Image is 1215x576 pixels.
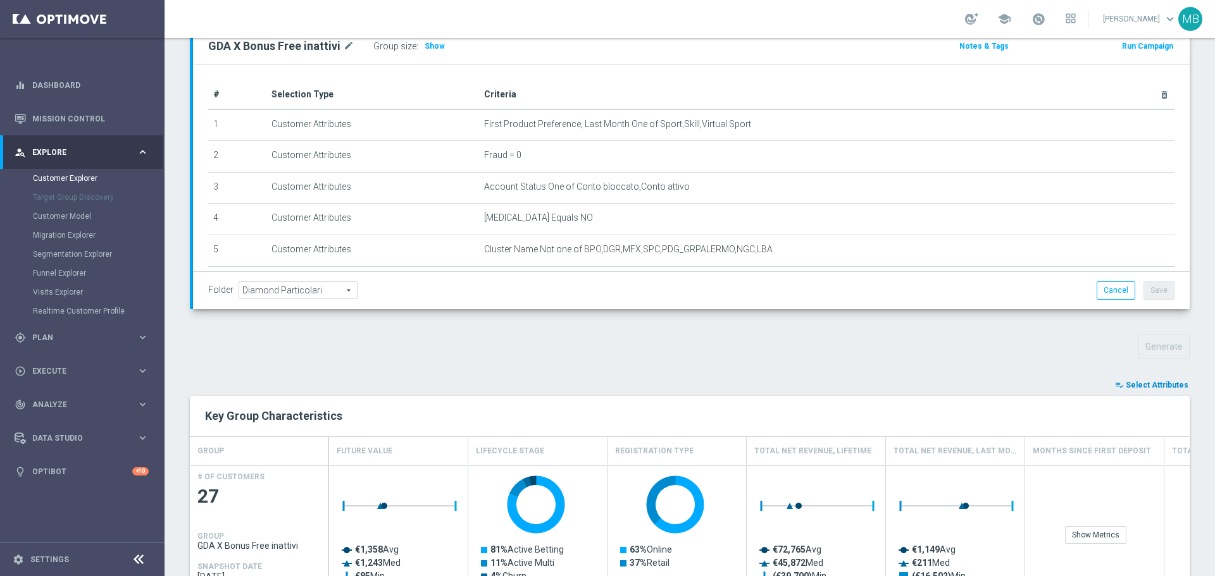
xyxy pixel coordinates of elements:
a: Migration Explorer [33,230,132,240]
td: Customer Attributes [266,141,479,173]
span: Data Studio [32,434,137,442]
i: keyboard_arrow_right [137,365,149,377]
label: Folder [208,285,234,295]
button: Run Campaign [1121,39,1174,53]
h4: Total Net Revenue, Last Month [894,440,1017,462]
span: Cluster Name Not one of BPO,DGR,MFX,SPC,PDG_GRPALERMO,NGC,LBA [484,244,773,255]
tspan: €72,765 [773,544,806,555]
i: play_circle_outline [15,365,26,377]
span: First Product Preference, Last Month One of Sport,Skill,Virtual Sport [484,119,751,130]
h2: GDA X Bonus Free inattivi [208,39,340,54]
button: Notes & Tags [958,39,1010,53]
div: Customer Model [33,207,163,226]
button: gps_fixed Plan keyboard_arrow_right [14,333,149,343]
tspan: 81% [490,544,508,555]
div: Explore [15,147,137,158]
button: Cancel [1097,281,1135,299]
button: track_changes Analyze keyboard_arrow_right [14,400,149,410]
text: Avg [773,544,821,555]
span: [MEDICAL_DATA] Equals NO [484,212,593,223]
span: 27 [197,484,321,509]
a: Visits Explorer [33,287,132,297]
i: person_search [15,147,26,158]
i: keyboard_arrow_right [137,331,149,343]
span: Select Attributes [1126,381,1188,389]
th: Selection Type [266,80,479,109]
td: Customer Attributes [266,204,479,235]
tspan: €1,358 [355,544,383,555]
i: keyboard_arrow_right [137,432,149,444]
td: 5 [208,235,266,266]
a: Funnel Explorer [33,268,132,278]
button: lightbulb Optibot +10 [14,467,149,477]
label: Group size [373,41,416,52]
span: school [997,12,1011,26]
a: [PERSON_NAME]keyboard_arrow_down [1102,9,1178,28]
div: Customer Explorer [33,169,163,188]
td: Customer Attributes [266,172,479,204]
div: Mission Control [15,102,149,135]
div: Plan [15,332,137,343]
i: keyboard_arrow_right [137,146,149,158]
tspan: 37% [630,558,647,568]
h4: GROUP [197,532,224,541]
button: Mission Control [14,114,149,124]
text: Med [773,558,823,568]
a: Segmentation Explorer [33,249,132,259]
h4: Registration Type [615,440,694,462]
i: gps_fixed [15,332,26,343]
div: play_circle_outline Execute keyboard_arrow_right [14,366,149,376]
span: Plan [32,334,137,341]
h4: Lifecycle Stage [476,440,544,462]
h2: Key Group Characteristics [205,408,1174,424]
tspan: 11% [490,558,508,568]
text: Med [355,558,401,568]
tspan: €211 [912,558,932,568]
a: Realtime Customer Profile [33,306,132,316]
div: Analyze [15,399,137,410]
span: Criteria [484,89,516,99]
tspan: €1,243 [355,558,383,568]
div: Visits Explorer [33,283,163,302]
span: keyboard_arrow_down [1163,12,1177,26]
span: Analyze [32,401,137,408]
div: equalizer Dashboard [14,80,149,90]
span: Show [425,42,445,51]
text: Med [912,558,950,568]
text: Online [630,544,672,555]
div: Realtime Customer Profile [33,302,163,321]
div: MB [1178,7,1202,31]
button: Data Studio keyboard_arrow_right [14,433,149,443]
i: lightbulb [15,466,26,477]
td: Customer Attributes [266,109,479,141]
td: 6 [208,266,266,298]
text: Active Betting [490,544,564,555]
td: 4 [208,204,266,235]
td: 2 [208,141,266,173]
i: mode_edit [343,39,354,54]
tspan: €1,149 [912,544,940,555]
div: +10 [132,467,149,475]
a: Settings [30,556,69,563]
button: playlist_add_check Select Attributes [1114,378,1190,392]
td: 1 [208,109,266,141]
h4: Future Value [337,440,392,462]
span: Account Status One of Conto bloccato,Conto attivo [484,181,690,192]
th: # [208,80,266,109]
i: playlist_add_check [1115,381,1124,389]
h4: # OF CUSTOMERS [197,472,265,481]
i: settings [13,554,24,565]
i: equalizer [15,80,26,91]
h4: Total Net Revenue, Lifetime [754,440,871,462]
text: Avg [355,544,399,555]
button: Save [1143,281,1174,299]
button: person_search Explore keyboard_arrow_right [14,147,149,157]
tspan: 63% [630,544,647,555]
a: Customer Model [33,211,132,221]
div: Dashboard [15,68,149,102]
div: Target Group Discovery [33,188,163,207]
